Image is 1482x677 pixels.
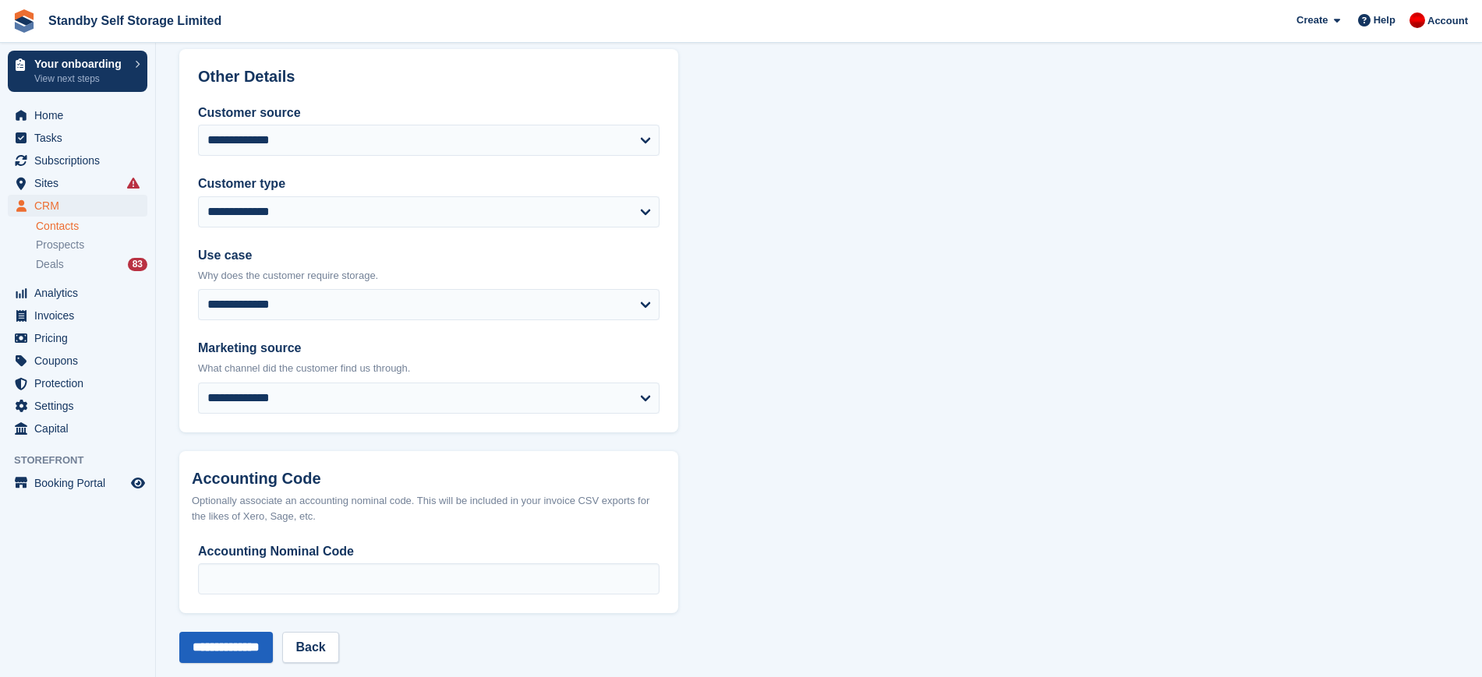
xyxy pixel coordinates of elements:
a: menu [8,150,147,171]
a: Standby Self Storage Limited [42,8,228,33]
span: Invoices [34,305,128,326]
span: Protection [34,372,128,394]
p: What channel did the customer find us through. [198,361,660,376]
div: 83 [128,258,147,271]
a: Prospects [36,237,147,253]
span: Prospects [36,238,84,252]
a: menu [8,195,147,217]
p: Your onboarding [34,58,127,69]
span: Home [34,104,128,126]
img: Aaron Winter [1409,12,1425,28]
span: Pricing [34,327,128,349]
label: Use case [198,246,660,265]
span: Deals [36,257,64,272]
span: Capital [34,418,128,439]
a: Preview store [129,474,147,492]
img: stora-icon-8386f47178a22dfd0bd8f6a31ec36ba5ce8667c1dd55bd0f319d3a0aa187defe.svg [12,9,36,33]
span: CRM [34,195,128,217]
p: View next steps [34,72,127,86]
a: menu [8,472,147,494]
a: menu [8,172,147,194]
span: Account [1427,13,1468,29]
a: menu [8,418,147,439]
a: menu [8,104,147,126]
span: Sites [34,172,128,194]
span: Coupons [34,350,128,372]
a: Contacts [36,219,147,234]
h2: Accounting Code [192,470,666,488]
a: Deals 83 [36,256,147,273]
a: Back [282,632,338,663]
a: menu [8,127,147,149]
span: Help [1374,12,1395,28]
label: Accounting Nominal Code [198,542,660,561]
span: Analytics [34,282,128,304]
span: Tasks [34,127,128,149]
span: Booking Portal [34,472,128,494]
div: Optionally associate an accounting nominal code. This will be included in your invoice CSV export... [192,493,666,524]
span: Settings [34,395,128,417]
span: Create [1296,12,1328,28]
a: menu [8,282,147,304]
label: Marketing source [198,339,660,358]
a: menu [8,395,147,417]
span: Storefront [14,453,155,468]
label: Customer type [198,175,660,193]
p: Why does the customer require storage. [198,268,660,284]
span: Subscriptions [34,150,128,171]
a: menu [8,350,147,372]
h2: Other Details [198,68,660,86]
a: menu [8,327,147,349]
label: Customer source [198,104,660,122]
i: Smart entry sync failures have occurred [127,177,140,189]
a: menu [8,305,147,326]
a: menu [8,372,147,394]
a: Your onboarding View next steps [8,51,147,92]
